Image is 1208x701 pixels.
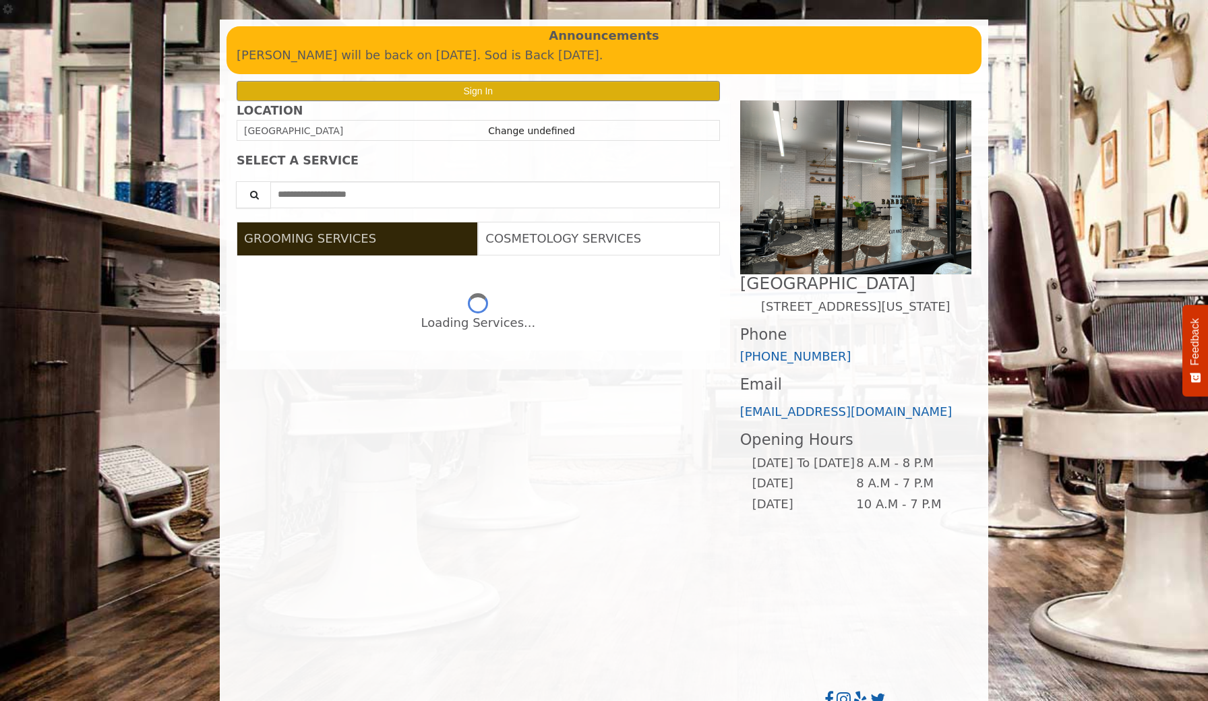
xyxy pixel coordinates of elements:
[1182,305,1208,396] button: Feedback - Show survey
[752,453,855,474] td: [DATE] To [DATE]
[485,231,641,245] span: COSMETOLOGY SERVICES
[237,46,971,65] p: [PERSON_NAME] will be back on [DATE]. Sod is Back [DATE].
[855,473,960,494] td: 8 A.M - 7 P.M
[244,125,343,136] span: [GEOGRAPHIC_DATA]
[740,349,851,363] a: [PHONE_NUMBER]
[740,431,971,448] h3: Opening Hours
[855,453,960,474] td: 8 A.M - 8 P.M
[752,473,855,494] td: [DATE]
[549,26,659,46] b: Announcements
[740,274,971,293] h2: [GEOGRAPHIC_DATA]
[236,181,271,208] button: Service Search
[244,231,376,245] span: GROOMING SERVICES
[855,494,960,515] td: 10 A.M - 7 P.M
[740,376,971,393] h3: Email
[1189,318,1201,365] span: Feedback
[237,154,720,167] div: SELECT A SERVICE
[740,297,971,317] p: [STREET_ADDRESS][US_STATE]
[421,313,535,333] div: Loading Services...
[488,125,575,136] a: Change undefined
[740,326,971,343] h3: Phone
[237,255,720,350] div: Grooming services
[752,494,855,515] td: [DATE]
[740,404,953,419] a: [EMAIL_ADDRESS][DOMAIN_NAME]
[237,104,303,117] b: LOCATION
[237,81,720,100] button: Sign In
